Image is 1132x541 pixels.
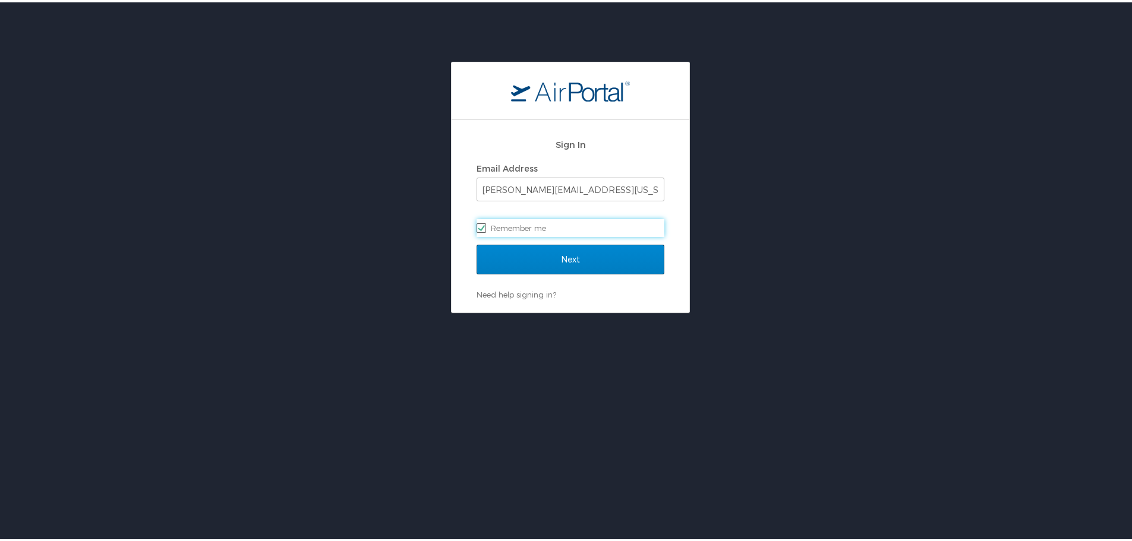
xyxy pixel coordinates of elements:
label: Remember me [477,217,664,235]
h2: Sign In [477,135,664,149]
a: Need help signing in? [477,287,556,297]
input: Next [477,242,664,272]
label: Email Address [477,161,538,171]
img: logo [511,78,630,99]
